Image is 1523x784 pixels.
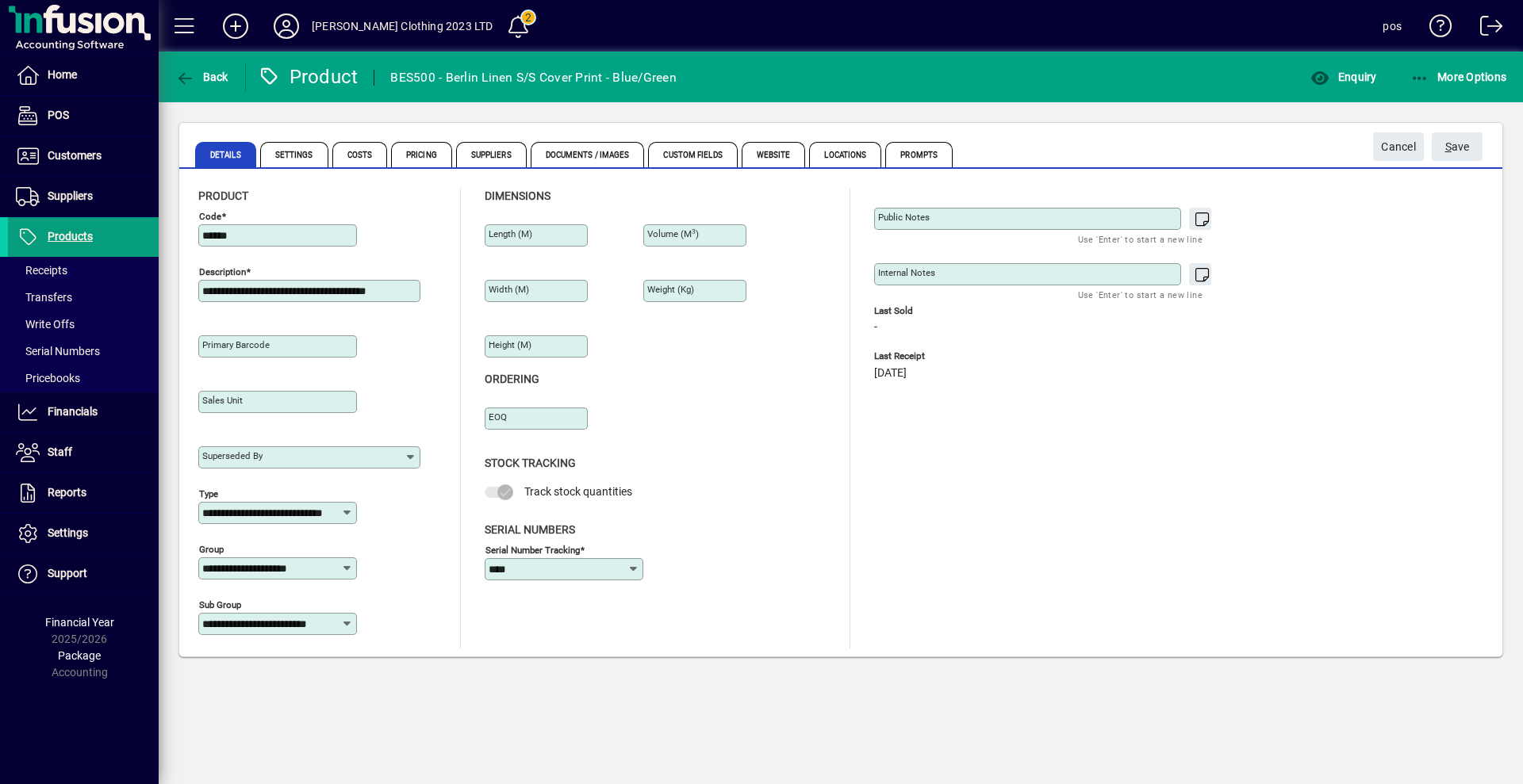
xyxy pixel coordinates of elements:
[332,142,388,167] span: Costs
[391,142,452,167] span: Pricing
[16,372,80,384] span: Pricebooks
[1306,63,1380,91] button: Enquiry
[202,450,263,461] mat-label: Superseded by
[8,473,159,513] a: Reports
[878,212,930,223] mat-label: Public Notes
[199,211,221,222] mat-label: Code
[874,306,1112,316] span: Last Sold
[742,142,806,167] span: Website
[485,544,580,555] mat-label: Serial Number tracking
[48,149,102,162] span: Customers
[261,12,312,40] button: Profile
[48,446,72,458] span: Staff
[878,267,935,278] mat-label: Internal Notes
[8,136,159,176] a: Customers
[1432,132,1483,161] button: Save
[48,405,98,418] span: Financials
[8,392,159,432] a: Financials
[524,485,632,498] span: Track stock quantities
[489,228,532,239] mat-label: Length (m)
[809,142,881,167] span: Locations
[199,544,224,555] mat-label: Group
[485,523,575,536] span: Serial Numbers
[485,373,539,385] span: Ordering
[199,266,246,277] mat-label: Description
[1383,13,1402,39] div: pos
[489,284,529,295] mat-label: Width (m)
[16,264,67,277] span: Receipts
[175,71,228,83] span: Back
[8,365,159,392] a: Pricebooks
[8,177,159,216] a: Suppliers
[1373,132,1424,161] button: Cancel
[195,142,256,167] span: Details
[171,63,232,91] button: Back
[48,526,88,539] span: Settings
[202,339,270,350] mat-label: Primary barcode
[16,318,75,331] span: Write Offs
[1445,140,1452,153] span: S
[210,12,261,40] button: Add
[1406,63,1511,91] button: More Options
[1381,134,1416,160] span: Cancel
[489,411,507,423] mat-label: EOQ
[485,457,576,469] span: Stock Tracking
[489,339,531,350] mat-label: Height (m)
[8,311,159,338] a: Write Offs
[390,65,677,90] div: BES500 - Berlin Linen S/S Cover Print - Blue/Green
[647,228,699,239] mat-label: Volume (m )
[8,338,159,365] a: Serial Numbers
[8,96,159,136] a: POS
[1468,3,1503,55] a: Logout
[885,142,953,167] span: Prompts
[8,514,159,553] a: Settings
[312,13,493,39] div: [PERSON_NAME] Clothing 2023 LTD
[1078,230,1203,248] mat-hint: Use 'Enter' to start a new line
[45,616,114,629] span: Financial Year
[16,291,72,304] span: Transfers
[260,142,328,167] span: Settings
[58,649,101,662] span: Package
[1078,285,1203,304] mat-hint: Use 'Enter' to start a new line
[8,257,159,284] a: Receipts
[199,599,241,610] mat-label: Sub group
[1410,71,1507,83] span: More Options
[874,321,877,334] span: -
[456,142,527,167] span: Suppliers
[198,189,248,202] span: Product
[692,228,696,235] sup: 3
[258,64,359,90] div: Product
[202,395,243,406] mat-label: Sales unit
[648,142,737,167] span: Custom Fields
[48,109,69,121] span: POS
[8,55,159,95] a: Home
[48,567,87,579] span: Support
[1445,134,1470,160] span: ave
[874,367,907,380] span: [DATE]
[16,345,100,358] span: Serial Numbers
[199,488,218,499] mat-label: Type
[8,284,159,311] a: Transfers
[874,351,1112,361] span: Last Receipt
[1310,71,1376,83] span: Enquiry
[8,433,159,472] a: Staff
[48,486,86,499] span: Reports
[647,284,694,295] mat-label: Weight (Kg)
[531,142,645,167] span: Documents / Images
[159,63,246,91] app-page-header-button: Back
[48,68,77,81] span: Home
[48,230,93,243] span: Products
[1418,3,1452,55] a: Knowledge Base
[8,554,159,594] a: Support
[485,189,551,202] span: Dimensions
[48,189,93,202] span: Suppliers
